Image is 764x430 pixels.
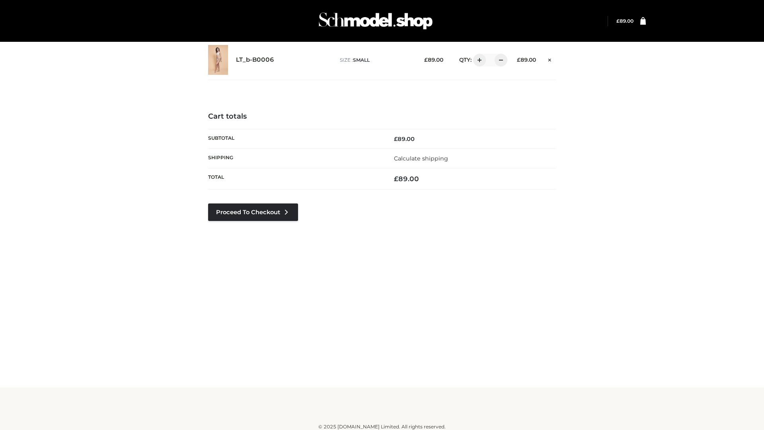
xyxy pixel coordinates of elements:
a: LT_b-B0006 [236,56,274,64]
span: £ [424,57,428,63]
bdi: 89.00 [394,175,419,183]
bdi: 89.00 [616,18,633,24]
bdi: 89.00 [517,57,536,63]
span: £ [394,135,398,143]
bdi: 89.00 [424,57,443,63]
h4: Cart totals [208,112,556,121]
span: £ [616,18,620,24]
p: size : [340,57,412,64]
th: Subtotal [208,129,382,149]
img: Schmodel Admin 964 [316,5,435,37]
a: Proceed to Checkout [208,203,298,221]
span: £ [517,57,520,63]
div: QTY: [451,54,505,66]
span: £ [394,175,398,183]
th: Total [208,168,382,190]
a: £89.00 [616,18,633,24]
a: Calculate shipping [394,155,448,162]
bdi: 89.00 [394,135,415,143]
span: SMALL [353,57,370,63]
a: Remove this item [544,54,556,64]
th: Shipping [208,149,382,168]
